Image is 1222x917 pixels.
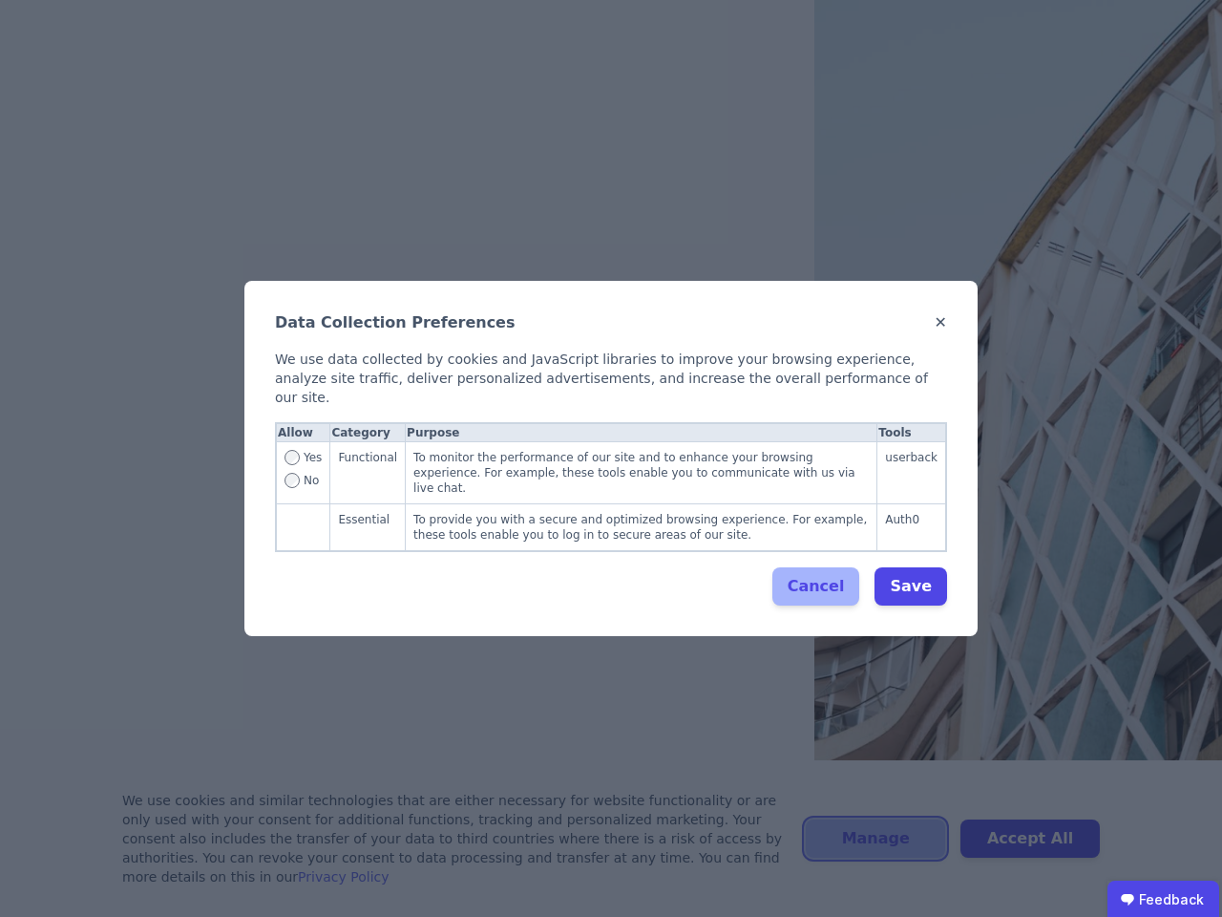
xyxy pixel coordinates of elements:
[874,567,947,606] button: Save
[935,311,947,334] button: ✕
[877,442,946,504] td: userback
[406,442,877,504] td: To monitor the performance of our site and to enhance your browsing experience. For example, thes...
[330,504,406,551] td: Essential
[275,350,947,407] div: We use data collected by cookies and JavaScript libraries to improve your browsing experience, an...
[406,424,877,442] th: Purpose
[406,504,877,551] td: To provide you with a secure and optimized browsing experience. For example, these tools enable y...
[304,473,319,488] span: No
[275,311,516,334] h2: Data Collection Preferences
[877,424,946,442] th: Tools
[877,504,946,551] td: Auth0
[772,567,860,606] button: Cancel
[284,473,300,488] input: Disallow Functional tracking
[304,450,322,473] span: Yes
[277,424,330,442] th: Allow
[330,442,406,504] td: Functional
[284,450,300,465] input: Allow Functional tracking
[330,424,406,442] th: Category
